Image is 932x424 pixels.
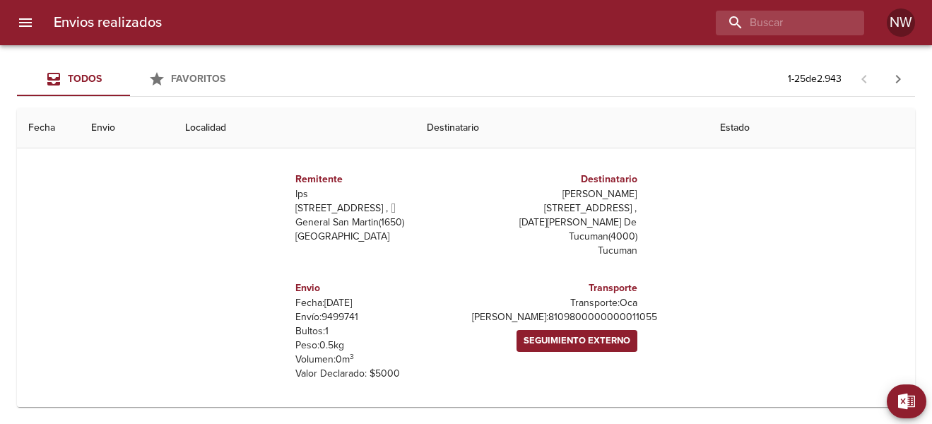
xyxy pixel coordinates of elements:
th: Fecha [17,108,80,148]
button: menu [8,6,42,40]
th: Localidad [174,108,415,148]
span: Todos [68,73,102,85]
p: [PERSON_NAME] [472,187,637,201]
p: [STREET_ADDRESS] ,   [295,201,461,216]
span: Pagina anterior [847,71,881,86]
p: [PERSON_NAME]: 8109800000000011055 [472,310,637,324]
span: Seguimiento Externo [524,333,630,349]
a: Seguimiento Externo [517,330,637,352]
p: [DATE][PERSON_NAME] De Tucuman ( 4000 ) [472,216,637,244]
p: 1 - 25 de 2.943 [788,72,842,86]
p: Envío: 9499741 [295,310,461,324]
th: Estado [709,108,915,148]
p: [STREET_ADDRESS] , [472,201,637,216]
p: Valor Declarado: $ 5000 [295,367,461,381]
div: Tabs Envios [17,62,243,96]
p: Fecha: [DATE] [295,296,461,310]
p: Volumen: 0 m [295,353,461,367]
h6: Envios realizados [54,11,162,34]
button: Exportar Excel [887,384,926,418]
p: [GEOGRAPHIC_DATA] [295,230,461,244]
h6: Transporte [472,281,637,296]
th: Destinatario [415,108,709,148]
p: Ips [295,187,461,201]
div: Abrir información de usuario [887,8,915,37]
h6: Remitente [295,172,461,187]
sup: 3 [350,352,354,361]
p: Peso: 0.5 kg [295,338,461,353]
h6: Envio [295,281,461,296]
h6: Observacion [295,404,461,419]
h6: Destinatario [472,172,637,187]
p: Tucuman [472,244,637,258]
p: Transporte: Oca [472,296,637,310]
div: NW [887,8,915,37]
p: Bultos: 1 [295,324,461,338]
th: Envio [80,108,174,148]
span: Favoritos [171,73,225,85]
p: General San Martin ( 1650 ) [295,216,461,230]
input: buscar [716,11,840,35]
span: Pagina siguiente [881,62,915,96]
